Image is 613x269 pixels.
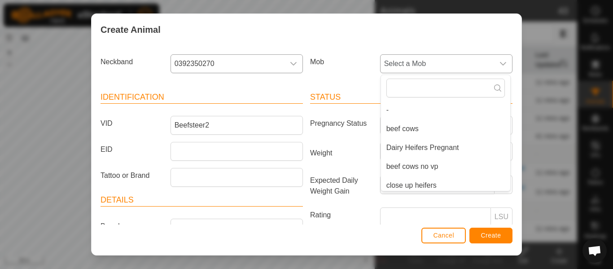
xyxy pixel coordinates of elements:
span: beef cows [386,123,419,134]
label: VID [97,116,167,131]
button: Cancel [421,228,466,243]
span: close up heifers [386,180,437,191]
label: Neckband [97,54,167,70]
label: Pregnancy Status [306,116,377,131]
li: beef cows no vp [381,158,510,176]
span: Create [481,232,501,239]
p-inputgroup-addon: LSU [491,207,512,226]
li: close up heifers [381,176,510,194]
header: Status [310,91,512,104]
label: Expected Daily Weight Gain [306,175,377,197]
li: beef cows [381,120,510,138]
span: Cancel [433,232,454,239]
span: Dairy Heifers Pregnant [386,142,459,153]
label: Rating [306,207,377,223]
span: Create Animal [101,23,161,36]
span: - [386,105,389,115]
a: Open chat [582,238,607,263]
li: Dairy Heifers Pregnant [381,139,510,157]
span: Select a Mob [381,55,494,73]
span: beef cows no vp [386,161,438,172]
label: Tattoo or Brand [97,168,167,183]
button: Create [469,228,512,243]
div: dropdown trigger [494,55,512,73]
span: 0392350270 [171,55,285,73]
label: Weight [306,142,377,164]
header: Details [101,194,303,207]
li: - [381,101,510,119]
div: dropdown trigger [285,55,302,73]
header: Identification [101,91,303,104]
label: Mob [306,54,377,70]
label: EID [97,142,167,157]
ul: Option List [381,101,510,232]
label: Breed [97,219,167,234]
